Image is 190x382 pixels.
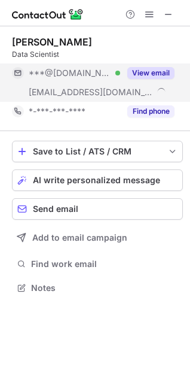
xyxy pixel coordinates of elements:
[33,147,162,156] div: Save to List / ATS / CRM
[33,175,160,185] span: AI write personalized message
[29,87,153,98] span: [EMAIL_ADDRESS][DOMAIN_NAME]
[12,169,183,191] button: AI write personalized message
[29,68,111,78] span: ***@[DOMAIN_NAME]
[127,105,174,117] button: Reveal Button
[12,227,183,248] button: Add to email campaign
[31,283,178,293] span: Notes
[127,67,174,79] button: Reveal Button
[12,49,183,60] div: Data Scientist
[12,36,92,48] div: [PERSON_NAME]
[33,204,78,214] span: Send email
[32,233,127,242] span: Add to email campaign
[31,259,178,269] span: Find work email
[12,141,183,162] button: save-profile-one-click
[12,280,183,296] button: Notes
[12,7,84,22] img: ContactOut v5.3.10
[12,198,183,220] button: Send email
[12,256,183,272] button: Find work email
